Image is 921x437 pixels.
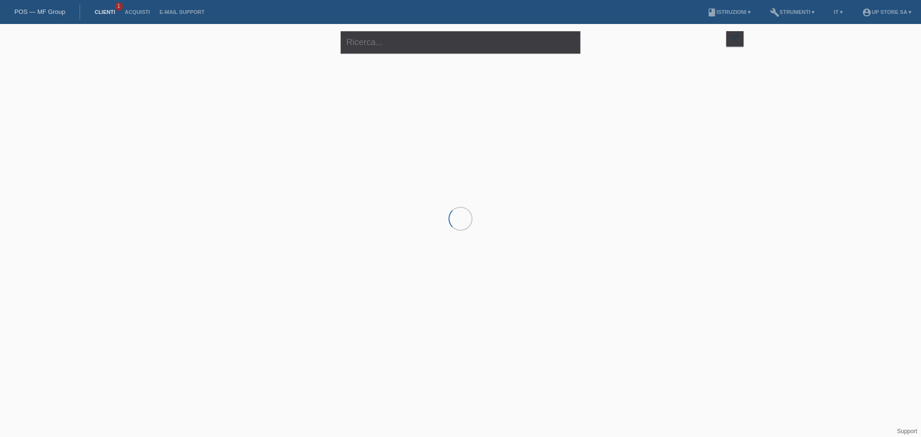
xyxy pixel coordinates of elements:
a: POS — MF Group [14,8,65,15]
a: E-mail Support [155,9,210,15]
span: 1 [115,2,123,11]
i: book [707,8,717,17]
a: IT ▾ [829,9,848,15]
a: buildStrumenti ▾ [765,9,819,15]
a: bookIstruzioni ▾ [702,9,756,15]
i: filter_list [730,33,740,44]
a: Support [897,428,917,435]
i: account_circle [862,8,872,17]
input: Ricerca... [341,31,580,54]
a: account_circleUp Store SA ▾ [857,9,916,15]
i: build [770,8,779,17]
a: Clienti [90,9,120,15]
a: Acquisti [120,9,155,15]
